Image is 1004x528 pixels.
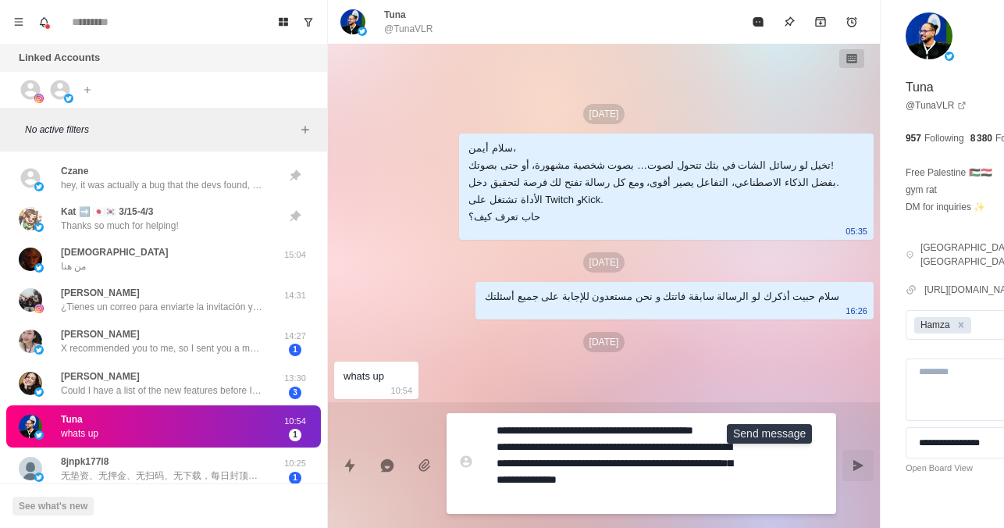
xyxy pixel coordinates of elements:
[61,164,88,178] p: Czane
[61,455,109,469] p: 8jnpk177l8
[296,120,315,139] button: Add filters
[583,104,625,124] p: [DATE]
[344,368,384,385] div: whats up
[906,12,952,59] img: picture
[34,430,44,440] img: picture
[409,450,440,481] button: Add media
[34,182,44,191] img: picture
[289,429,301,441] span: 1
[276,415,315,428] p: 10:54
[289,344,301,356] span: 1
[64,94,73,103] img: picture
[34,345,44,355] img: picture
[19,372,42,395] img: picture
[906,131,921,145] p: 957
[19,248,42,271] img: picture
[358,27,367,36] img: picture
[19,207,42,230] img: picture
[970,131,992,145] p: 8 380
[906,164,995,216] p: Free Palestine 🇵🇸🇪🇬 gym rat DM for inquiries ✨
[12,497,94,516] button: See what's new
[805,6,836,37] button: Archive
[19,288,42,312] img: picture
[276,330,315,343] p: 14:27
[846,223,867,240] p: 05:35
[19,330,42,353] img: picture
[31,9,56,34] button: Notifications
[61,369,140,384] p: [PERSON_NAME]
[952,317,970,334] div: Remove Hamza
[19,415,42,438] img: picture
[61,259,86,273] p: من هنا
[774,6,805,37] button: Pin
[61,426,98,441] p: whats up
[846,302,867,319] p: 16:26
[34,387,44,397] img: picture
[61,286,140,300] p: [PERSON_NAME]
[61,178,264,192] p: hey, it was actually a bug that the devs found, they had pushed up a short-term fix while they pa...
[19,50,100,66] p: Linked Accounts
[340,9,365,34] img: picture
[61,205,153,219] p: Kat ➡️ 🇯🇵🇰🇷 3/15-4/3
[61,412,83,426] p: Tuna
[61,327,140,341] p: [PERSON_NAME]
[25,123,296,137] p: No active filters
[391,382,413,399] p: 10:54
[34,304,44,313] img: picture
[19,457,42,480] img: picture
[384,22,433,36] p: @TunaVLR
[61,384,264,398] p: Could I have a list of the new features before I agree so I know what they are? :)
[289,387,301,399] span: 3
[906,98,967,112] a: @TunaVLR
[276,289,315,302] p: 14:31
[34,263,44,273] img: picture
[836,6,867,37] button: Add reminder
[468,140,839,226] div: سلام أيمن، تخيل لو رسائل الشات في بثك تتحول لصوت… بصوت شخصية مشهورة، أو حتى بصوتك! بفضل الذكاء ال...
[276,372,315,385] p: 13:30
[916,317,952,334] div: Hamza
[583,252,625,273] p: [DATE]
[61,219,179,233] p: Thanks so much for helping!
[6,9,31,34] button: Menu
[78,80,97,99] button: Add account
[906,78,934,97] p: Tuna
[842,450,874,481] button: Send message
[271,9,296,34] button: Board View
[61,469,264,483] p: 无垫资、无押金、无扫码、无下载，每日封顶收益2000U+ 我们不搞一夜暴富，只与靠谱、执行力强的长期伙伴合作。 此号不回复请联系下方账户。 推特：@00_tutu00
[289,472,301,484] span: 1
[34,473,44,482] img: picture
[61,245,169,259] p: [DEMOGRAPHIC_DATA]
[945,52,954,61] img: picture
[34,223,44,232] img: picture
[34,94,44,103] img: picture
[276,248,315,262] p: 15:04
[334,450,365,481] button: Quick replies
[742,6,774,37] button: Mark as read
[296,9,321,34] button: Show unread conversations
[372,450,403,481] button: Reply with AI
[384,8,406,22] p: Tuna
[924,131,964,145] p: Following
[583,332,625,352] p: [DATE]
[276,457,315,470] p: 10:25
[485,288,839,305] div: سلام حبيت أذكرك لو الرسالة سابقة فاتتك و نحن مستعدون للإجابة على جميع أسئلتك
[906,462,973,475] a: Open Board View
[61,300,264,314] p: ¿Tienes un correo para enviarte la invitación y que nos quede en el calendario?
[61,341,264,355] p: X recommended you to me, so I sent you a message. Nice to meet you. My name is [PERSON_NAME], I a...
